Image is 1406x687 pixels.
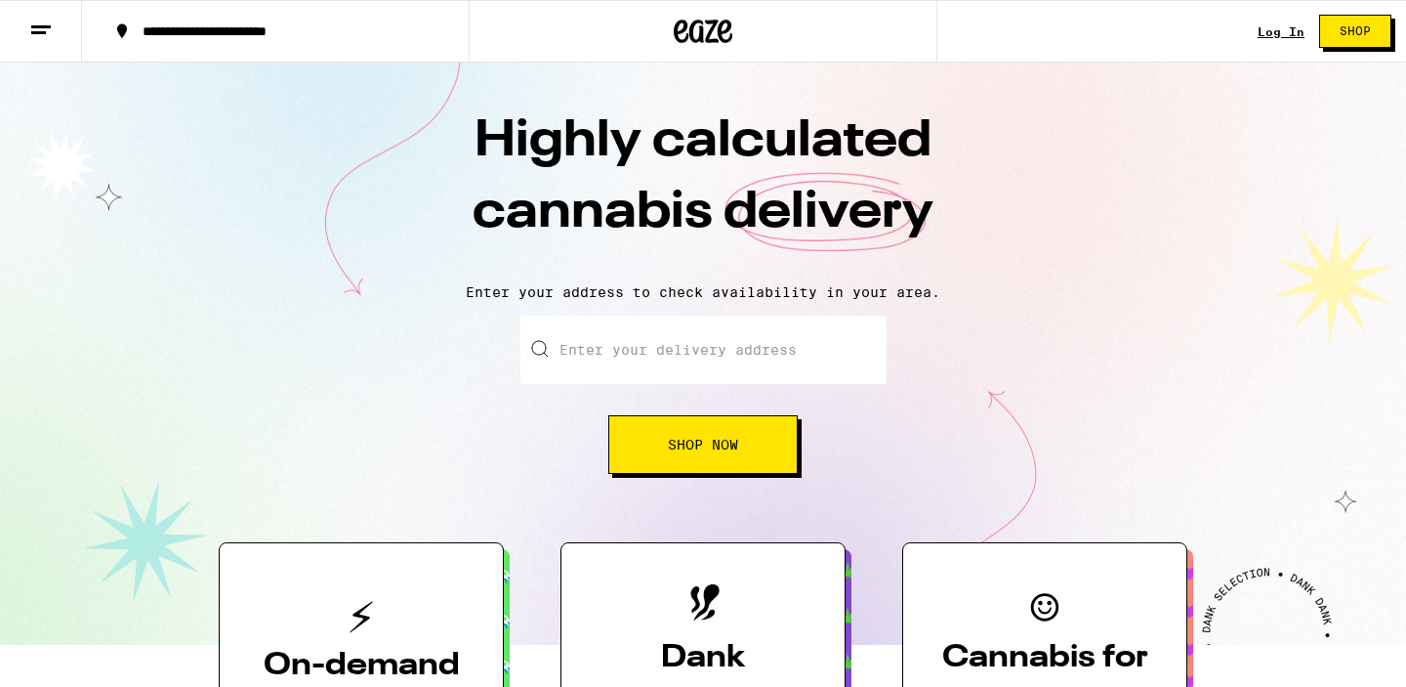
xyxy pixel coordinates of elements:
span: Shop [1340,25,1371,37]
input: Enter your delivery address [520,316,887,384]
a: Log In [1258,25,1304,38]
span: Shop Now [668,438,738,451]
p: Enter your address to check availability in your area. [20,284,1386,300]
button: Shop [1319,15,1391,48]
button: Shop Now [608,415,798,474]
h1: Highly calculated cannabis delivery [361,107,1045,269]
a: Shop [1304,15,1406,48]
